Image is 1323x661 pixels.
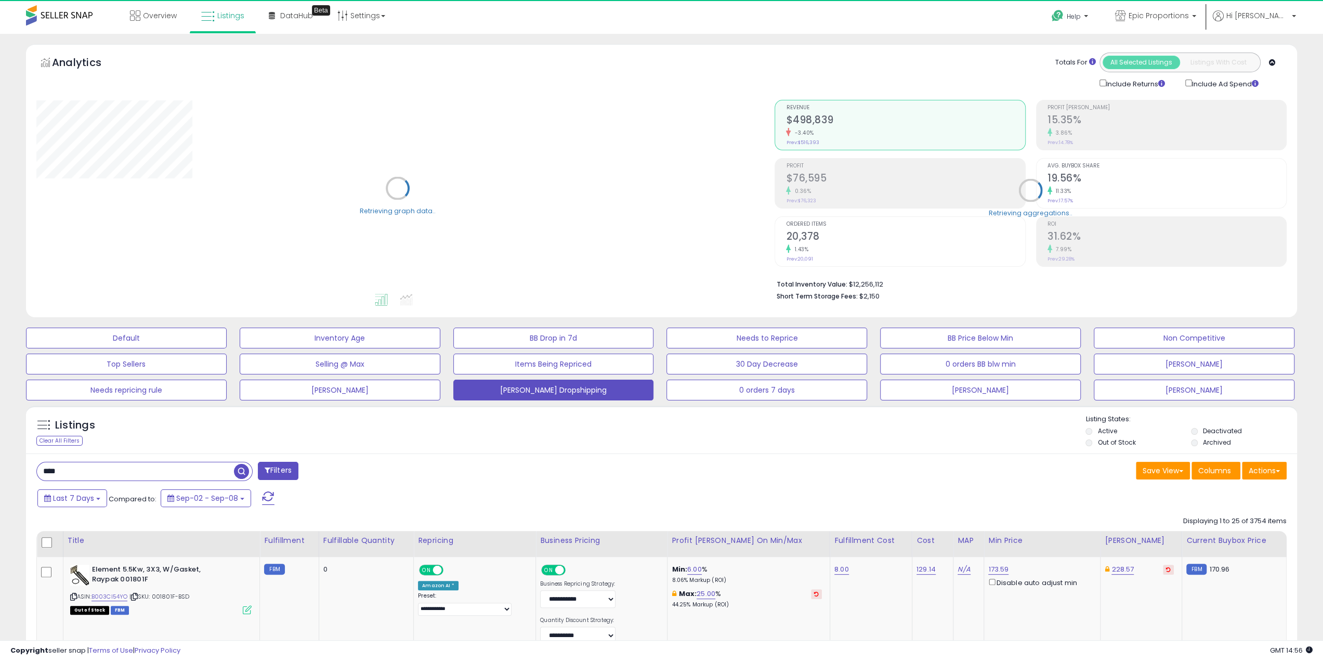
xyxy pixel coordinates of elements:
[1180,56,1257,69] button: Listings With Cost
[418,592,528,616] div: Preset:
[55,418,95,433] h5: Listings
[70,606,109,615] span: All listings that are currently out of stock and unavailable for purchase on Amazon
[1226,10,1289,21] span: Hi [PERSON_NAME]
[36,436,83,446] div: Clear All Filters
[1177,77,1275,89] div: Include Ad Spend
[91,592,128,601] a: B003CI54YO
[240,328,440,348] button: Inventory Age
[70,565,252,613] div: ASIN:
[988,535,1096,546] div: Min Price
[111,606,129,615] span: FBM
[667,531,830,557] th: The percentage added to the cost of goods (COGS) that forms the calculator for Min & Max prices.
[679,589,697,599] b: Max:
[1129,10,1189,21] span: Epic Proportions
[834,564,849,575] a: 8.00
[540,617,615,624] label: Quantity Discount Strategy:
[1055,58,1096,68] div: Totals For
[1203,438,1231,447] label: Archived
[264,564,284,575] small: FBM
[109,494,156,504] span: Compared to:
[880,328,1081,348] button: BB Price Below Min
[1103,56,1180,69] button: All Selected Listings
[10,646,180,656] div: seller snap | |
[37,489,107,507] button: Last 7 Days
[26,380,227,400] button: Needs repricing rule
[323,535,410,546] div: Fulfillable Quantity
[1186,564,1207,575] small: FBM
[453,328,654,348] button: BB Drop in 7d
[280,10,313,21] span: DataHub
[264,535,314,546] div: Fulfillment
[453,354,654,374] button: Items Being Repriced
[1198,465,1231,476] span: Columns
[10,645,48,655] strong: Copyright
[135,645,180,655] a: Privacy Policy
[26,354,227,374] button: Top Sellers
[240,354,440,374] button: Selling @ Max
[1105,535,1177,546] div: [PERSON_NAME]
[1186,535,1282,546] div: Current Buybox Price
[540,535,663,546] div: Business Pricing
[52,55,122,72] h5: Analytics
[672,565,822,584] div: %
[1136,462,1190,479] button: Save View
[880,380,1081,400] button: [PERSON_NAME]
[1097,426,1117,435] label: Active
[1111,564,1134,575] a: 228.57
[1092,77,1177,89] div: Include Returns
[1067,12,1081,21] span: Help
[1097,438,1135,447] label: Out of Stock
[1183,516,1287,526] div: Displaying 1 to 25 of 3754 items
[89,645,133,655] a: Terms of Use
[418,581,459,590] div: Amazon AI *
[1051,9,1064,22] i: Get Help
[564,566,581,575] span: OFF
[1094,354,1294,374] button: [PERSON_NAME]
[323,565,406,574] div: 0
[420,566,433,575] span: ON
[26,328,227,348] button: Default
[129,592,190,601] span: | SKU: 001801F-BSD
[666,328,867,348] button: Needs to Reprice
[92,565,218,587] b: Element 5.5Kw, 3X3, W/Gasket, Raypak 001801F
[834,535,908,546] div: Fulfillment Cost
[1191,462,1240,479] button: Columns
[442,566,459,575] span: OFF
[672,535,826,546] div: Profit [PERSON_NAME] on Min/Max
[217,10,244,21] span: Listings
[958,564,970,575] a: N/A
[161,489,251,507] button: Sep-02 - Sep-08
[880,354,1081,374] button: 0 orders BB blw min
[672,577,822,584] p: 8.06% Markup (ROI)
[176,493,238,503] span: Sep-02 - Sep-08
[360,206,436,215] div: Retrieving graph data..
[1043,2,1098,34] a: Help
[672,564,687,574] b: Min:
[542,566,555,575] span: ON
[916,564,936,575] a: 129.14
[1213,10,1296,34] a: Hi [PERSON_NAME]
[687,564,702,575] a: 6.00
[540,580,615,588] label: Business Repricing Strategy:
[240,380,440,400] button: [PERSON_NAME]
[68,535,256,546] div: Title
[672,589,822,608] div: %
[958,535,979,546] div: MAP
[1094,380,1294,400] button: [PERSON_NAME]
[70,565,89,586] img: 41icvKw6X+L._SL40_.jpg
[666,354,867,374] button: 30 Day Decrease
[916,535,949,546] div: Cost
[143,10,177,21] span: Overview
[1242,462,1287,479] button: Actions
[989,208,1072,217] div: Retrieving aggregations..
[672,601,822,608] p: 44.25% Markup (ROI)
[1085,414,1297,424] p: Listing States:
[312,5,330,16] div: Tooltip anchor
[988,577,1092,588] div: Disable auto adjust min
[1209,564,1229,574] span: 170.96
[697,589,715,599] a: 25.00
[666,380,867,400] button: 0 orders 7 days
[1094,328,1294,348] button: Non Competitive
[453,380,654,400] button: [PERSON_NAME] Dropshipping
[1270,645,1313,655] span: 2025-09-16 14:56 GMT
